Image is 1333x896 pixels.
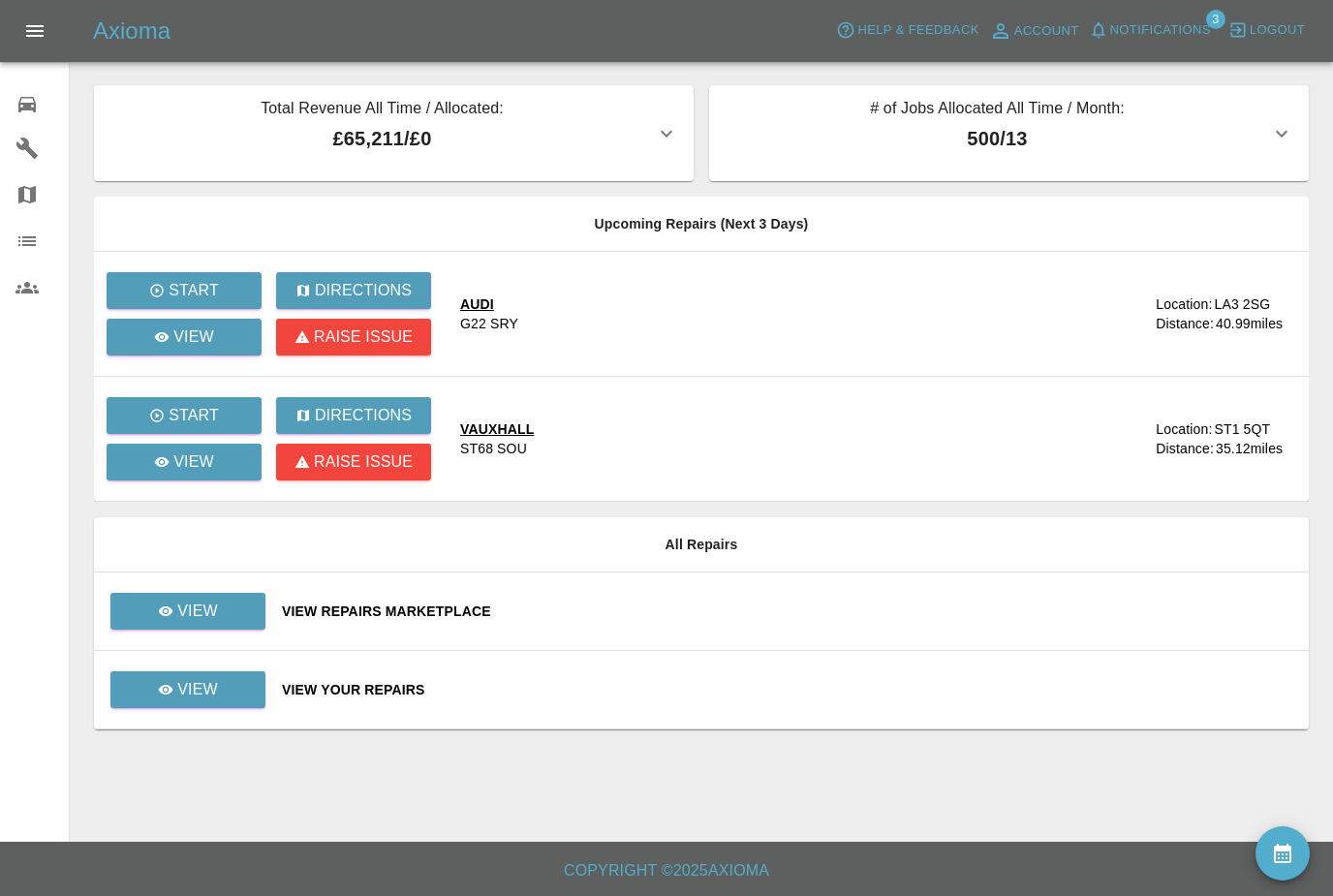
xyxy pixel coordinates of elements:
[1250,19,1305,42] span: Logout
[276,319,431,355] button: Raise issue
[1110,19,1211,42] span: Notifications
[1156,419,1293,458] a: Location:ST1 5QTDistance:35.12miles
[276,272,431,309] button: Directions
[173,450,214,474] p: View
[1084,15,1216,46] button: Notifications
[1156,294,1293,333] a: Location:LA3 2SGDistance:40.99miles
[314,450,413,474] p: Raise issue
[93,15,170,46] h5: Axioma
[1206,10,1225,29] span: 3
[110,593,265,630] a: View
[1255,826,1310,881] button: availability
[169,404,219,427] p: Start
[831,15,983,46] button: Help & Feedback
[460,419,1140,458] a: VAUXHALLST68 SOU
[1156,314,1214,333] div: Distance:
[1014,20,1079,43] span: Account
[177,678,218,701] p: View
[1214,419,1270,439] div: ST1 5QT
[94,517,1309,572] th: All Repairs
[177,600,218,623] p: View
[107,272,262,309] button: Start
[460,439,527,458] div: ST68 SOU
[984,15,1084,46] a: Account
[1216,314,1293,333] div: 40.99 miles
[169,279,219,302] p: Start
[109,97,655,124] p: Total Revenue All Time / Allocated:
[857,19,978,42] span: Help & Feedback
[109,681,266,696] a: View
[282,680,1293,699] a: View Your Repairs
[107,444,262,480] a: View
[315,279,412,302] p: Directions
[460,294,518,314] div: AUDI
[94,197,1309,252] th: Upcoming Repairs (Next 3 Days)
[725,124,1270,153] p: 500 / 13
[1156,294,1212,314] div: Location:
[110,671,265,708] a: View
[107,319,262,355] a: View
[109,124,655,153] p: £65,211 / £0
[1216,439,1293,458] div: 35.12 miles
[1156,439,1214,458] div: Distance:
[173,325,214,349] p: View
[94,85,694,181] button: Total Revenue All Time / Allocated:£65,211/£0
[1214,294,1270,314] div: LA3 2SG
[460,419,534,439] div: VAUXHALL
[276,397,431,434] button: Directions
[725,97,1270,124] p: # of Jobs Allocated All Time / Month:
[109,602,266,618] a: View
[315,404,412,427] p: Directions
[1156,419,1212,439] div: Location:
[314,325,413,349] p: Raise issue
[460,294,1140,333] a: AUDIG22 SRY
[282,602,1293,621] a: View Repairs Marketplace
[276,444,431,480] button: Raise issue
[15,857,1317,884] h6: Copyright © 2025 Axioma
[12,8,58,54] button: Open drawer
[107,397,262,434] button: Start
[709,85,1309,181] button: # of Jobs Allocated All Time / Month:500/13
[1224,15,1310,46] button: Logout
[460,314,518,333] div: G22 SRY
